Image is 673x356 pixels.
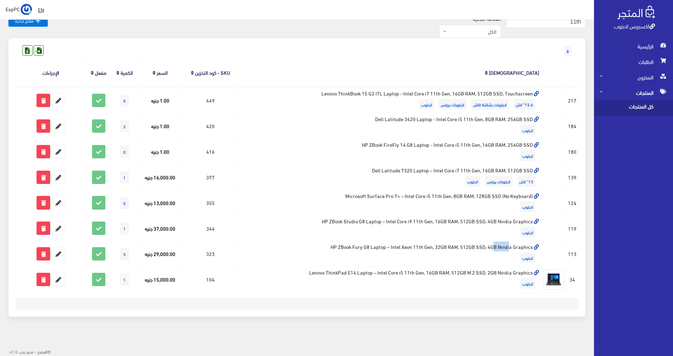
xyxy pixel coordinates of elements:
[238,267,541,292] td: Lenovo ThinkPad E14 Laptop – Intel Core i5 11th Gen, 16GB RAM, 512GB M.2 SSD, 2GB Nvidia Graphics
[566,190,579,216] td: 124
[439,99,466,110] span: لابتوبات بيزنس
[8,15,48,27] a: منتج جديد
[182,190,238,216] td: 355
[34,17,42,25] i: 
[506,15,586,28] input: بحث...
[594,100,673,116] a: كل المنتجات
[566,241,579,267] td: 113
[419,99,434,110] span: لابتوب
[120,146,129,158] span: 0
[138,241,182,267] td: 29,000.00 جنيه
[566,139,579,164] td: 180
[618,6,655,19] img: .
[594,70,673,85] a: المخزون
[120,67,133,77] a: الكمية
[594,39,673,54] a: الرئيسية
[138,267,182,292] td: 15,000.00 جنيه
[485,176,512,186] span: لابتوبات بيزنس
[8,308,35,335] iframe: Drift Widget Chat Controller
[3,347,51,356] div: ©
[138,190,182,216] td: 13,000.00 جنيه
[543,269,564,290] img: thinkpad-e14-intel-i5-gen11.jpg
[514,99,535,110] span: 15.6" انش
[471,99,509,110] span: لابتوبات بشاشة تاتش
[38,348,47,355] strong: المتجر
[520,278,535,289] span: لابتوب
[566,216,579,241] td: 119
[38,5,44,14] u: EN
[566,267,579,292] td: 34
[120,222,129,234] span: 1
[157,67,168,77] a: السعر
[600,100,653,116] span: كل المنتجات
[594,54,673,70] a: الطلبات
[489,67,539,77] a: [DEMOGRAPHIC_DATA]
[520,201,535,212] span: لابتوب
[564,46,571,56] span: 8
[120,120,129,132] span: 2
[95,67,106,77] a: مفعل
[182,139,238,164] td: 416
[120,171,129,183] span: 1
[566,113,579,139] td: 184
[182,216,238,241] td: 344
[448,28,496,35] span: الكل
[138,164,182,190] td: 16,000.00 جنيه
[120,273,129,285] span: 1
[566,164,579,190] td: 139
[600,85,667,100] span: المنتجات
[520,227,535,237] span: لابتوب
[182,241,238,267] td: 323
[21,4,32,15] img: ...
[120,197,129,209] span: 0
[182,113,238,139] td: 420
[566,87,579,113] td: 217
[238,216,541,241] td: HP ZBook Studio G8 Laptop – Intel Core i9 11th Gen, 16GB RAM, 512GB SSD, 4GB Nvidia Graphics
[600,54,667,70] span: الطلبات
[120,248,129,260] span: 3
[600,39,667,54] span: الرئيسية
[6,5,20,13] span: ExpPC
[9,348,37,355] span: - صنع بحب v1.0
[138,87,182,113] td: 1.00 جنيه
[238,139,541,164] td: HP ZBook FireFly 14 G8 Laptop - Intel Core i5 11th Gen, 16GB RAM, 256GB SSD
[472,15,501,22] label: العلامة التجارية
[238,113,541,139] td: Dell Latitude 3420 Laptop - Intel Core i5 11th Gen, 8GB RAM, 256GB SSD
[520,252,535,263] span: لابتوب
[182,267,238,292] td: 104
[182,87,238,113] td: 449
[520,125,535,135] span: لابتوب
[35,4,47,16] a: EN
[238,241,541,267] td: HP ZBook Fury G8 Laptop – Intel Xeon 11th Gen, 32GB RAM, 512GB SSD, 4GB Nvidia Graphics
[517,176,535,186] span: 13" انش
[238,190,541,216] td: Microsoft Surface Pro 7+ – Intel Core i5 11th Gen, 8GB RAM, 128GB SSD (No Keyboard)
[238,164,541,190] td: Dell Latitude 7320 Laptop – Intel Core i7 11th Gen, 16GB RAM, 512GB SSD
[238,87,541,113] td: Lenovo ThinkBook 15 G2 ITL Laptop - Intel Core i7 11th Gen, 16GB RAM, 512GB SSD, Touchscreen
[520,150,535,161] span: لابتوب
[182,164,238,190] td: 377
[138,216,182,241] td: 37,000.00 جنيه
[138,139,182,164] td: 1.00 جنيه
[614,21,655,31] a: اكسبريس لابتوب
[594,85,673,100] a: المنتجات
[138,113,182,139] td: 1.00 جنيه
[465,176,480,186] span: لابتوب
[600,70,667,85] span: المخزون
[120,94,129,106] span: 0
[439,25,501,38] span: الكل
[6,4,32,15] a: ... ExpPC
[16,58,86,87] th: الإجراءات
[195,67,230,77] a: SKU - كود التخزين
